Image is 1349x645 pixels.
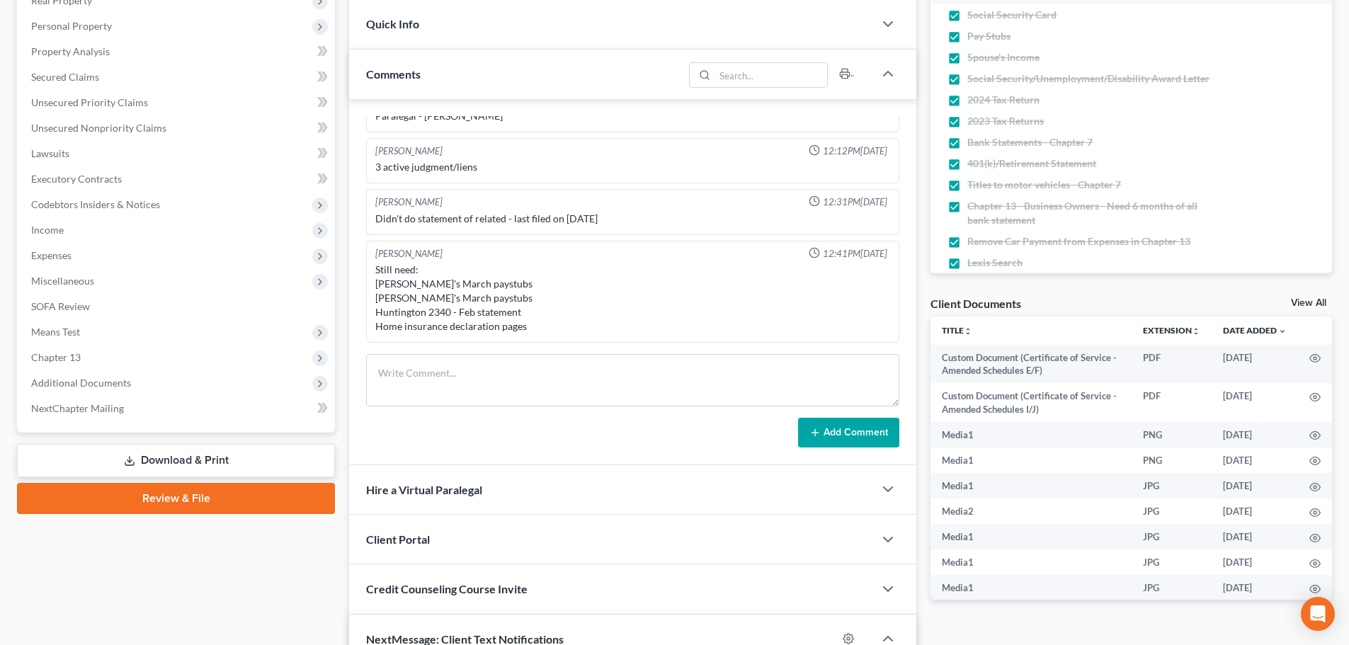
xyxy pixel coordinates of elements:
[1291,298,1326,308] a: View All
[31,122,166,134] span: Unsecured Nonpriority Claims
[20,166,335,192] a: Executory Contracts
[1132,498,1212,524] td: JPG
[967,114,1044,128] span: 2023 Tax Returns
[20,39,335,64] a: Property Analysis
[1132,422,1212,447] td: PNG
[930,422,1132,447] td: Media1
[31,198,160,210] span: Codebtors Insiders & Notices
[31,71,99,83] span: Secured Claims
[964,327,972,336] i: unfold_more
[967,93,1040,107] span: 2024 Tax Return
[31,377,131,389] span: Additional Documents
[798,418,899,447] button: Add Comment
[375,195,443,209] div: [PERSON_NAME]
[1132,549,1212,575] td: JPG
[31,224,64,236] span: Income
[366,17,419,30] span: Quick Info
[930,447,1132,473] td: Media1
[967,234,1190,249] span: Remove Car Payment from Expenses in Chapter 13
[31,351,81,363] span: Chapter 13
[1278,327,1287,336] i: expand_more
[375,160,890,174] div: 3 active judgment/liens
[20,115,335,141] a: Unsecured Nonpriority Claims
[20,294,335,319] a: SOFA Review
[1212,447,1298,473] td: [DATE]
[1223,325,1287,336] a: Date Added expand_more
[823,144,887,158] span: 12:12PM[DATE]
[1212,383,1298,422] td: [DATE]
[930,296,1021,311] div: Client Documents
[930,524,1132,549] td: Media1
[1212,422,1298,447] td: [DATE]
[366,582,528,595] span: Credit Counseling Course Invite
[967,8,1057,22] span: Social Security Card
[715,63,828,87] input: Search...
[1132,345,1212,384] td: PDF
[1132,473,1212,498] td: JPG
[930,345,1132,384] td: Custom Document (Certificate of Service - Amended Schedules E/F)
[375,263,890,333] div: Still need: [PERSON_NAME]'s March paystubs [PERSON_NAME]'s March paystubs Huntington 2340 - Feb s...
[1132,524,1212,549] td: JPG
[375,109,890,123] div: Paralegal - [PERSON_NAME]
[31,249,72,261] span: Expenses
[1212,575,1298,600] td: [DATE]
[930,549,1132,575] td: Media1
[375,212,890,226] div: Didn't do statement of related - last filed on [DATE]
[1143,325,1200,336] a: Extensionunfold_more
[31,20,112,32] span: Personal Property
[967,256,1023,270] span: Lexis Search
[17,483,335,514] a: Review & File
[1132,383,1212,422] td: PDF
[31,147,69,159] span: Lawsuits
[31,300,90,312] span: SOFA Review
[20,90,335,115] a: Unsecured Priority Claims
[375,144,443,158] div: [PERSON_NAME]
[31,402,124,414] span: NextChapter Mailing
[1212,498,1298,524] td: [DATE]
[930,498,1132,524] td: Media2
[967,72,1209,86] span: Social Security/Unemployment/Disability Award Letter
[930,383,1132,422] td: Custom Document (Certificate of Service - Amended Schedules I/J)
[1212,524,1298,549] td: [DATE]
[1132,447,1212,473] td: PNG
[1132,575,1212,600] td: JPG
[930,473,1132,498] td: Media1
[20,396,335,421] a: NextChapter Mailing
[366,532,430,546] span: Client Portal
[20,64,335,90] a: Secured Claims
[31,326,80,338] span: Means Test
[967,50,1040,64] span: Spouse's Income
[942,325,972,336] a: Titleunfold_more
[930,575,1132,600] td: Media1
[967,29,1011,43] span: Pay Stubs
[31,173,122,185] span: Executory Contracts
[967,178,1121,192] span: Titles to motor vehicles - Chapter 7
[1192,327,1200,336] i: unfold_more
[967,199,1219,227] span: Chapter 13 - Business Owners - Need 6 months of all bank statement
[17,444,335,477] a: Download & Print
[823,247,887,261] span: 12:41PM[DATE]
[823,195,887,209] span: 12:31PM[DATE]
[366,67,421,81] span: Comments
[967,135,1093,149] span: Bank Statements - Chapter 7
[1212,345,1298,384] td: [DATE]
[31,96,148,108] span: Unsecured Priority Claims
[1301,597,1335,631] div: Open Intercom Messenger
[31,275,94,287] span: Miscellaneous
[375,247,443,261] div: [PERSON_NAME]
[31,45,110,57] span: Property Analysis
[366,483,482,496] span: Hire a Virtual Paralegal
[20,141,335,166] a: Lawsuits
[967,156,1096,171] span: 401(k)/Retirement Statement
[1212,549,1298,575] td: [DATE]
[1212,473,1298,498] td: [DATE]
